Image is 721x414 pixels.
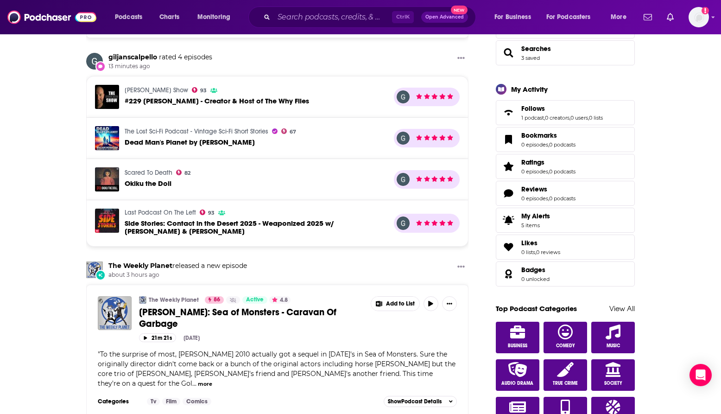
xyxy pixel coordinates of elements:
span: 86 [214,295,220,305]
img: giljanscalpello [397,173,410,186]
a: 0 podcasts [549,168,576,175]
a: giljanscalpello [108,53,157,61]
span: My Alerts [499,214,518,227]
a: Charts [153,10,185,25]
a: Bookmarks [499,133,518,146]
img: giljanscalpello [397,132,410,145]
a: 1 podcast [521,115,544,121]
a: Searches [521,45,551,53]
button: ShowPodcast Details [384,396,457,407]
span: Ctrl K [392,11,414,23]
span: , [569,115,570,121]
span: Audio Drama [501,381,533,386]
a: Business [496,322,539,353]
a: Film [162,398,180,405]
a: The Weekly Planet [108,261,172,270]
div: giljanscalpello's Rating: 5 out of 5 [415,133,454,144]
a: 0 users [570,115,588,121]
a: 0 episodes [521,141,548,148]
a: 0 episodes [521,195,548,202]
span: Podcasts [115,11,142,24]
img: Podchaser - Follow, Share and Rate Podcasts [7,8,96,26]
button: Show profile menu [689,7,709,27]
a: Likes [499,241,518,254]
a: Last Podcast On The Left [125,209,196,217]
span: Likes [496,235,635,260]
a: 0 unlocked [521,276,550,282]
img: giljanscalpello [86,53,103,70]
span: My Alerts [521,212,550,220]
span: , [544,115,545,121]
span: Badges [521,266,545,274]
span: 82 [184,171,190,175]
span: Ratings [496,154,635,179]
span: True Crime [553,381,578,386]
span: Open Advanced [425,15,464,19]
span: Okiku the Doll [125,179,171,188]
div: [DATE] [183,335,200,341]
span: Bookmarks [496,127,635,152]
a: Reviews [499,187,518,200]
a: Active [242,296,267,304]
div: giljanscalpello's Rating: 5 out of 5 [415,91,454,102]
a: Badges [499,268,518,280]
a: 86 [205,296,224,304]
img: Percy Jackson: Sea of Monsters - Caravan Of Garbage [98,296,132,330]
span: Comedy [556,343,575,349]
a: 0 lists [521,249,535,255]
button: open menu [488,10,543,25]
span: Business [508,343,527,349]
a: giljanscalpello [397,90,410,104]
button: open menu [191,10,242,25]
a: 3 saved [521,55,540,61]
a: 67 [281,128,296,134]
span: Side Stories: Contact in the Desert 2025 - Weaponized 2025 w/ [PERSON_NAME] & [PERSON_NAME] [125,219,334,236]
span: , [588,115,589,121]
span: Monitoring [197,11,230,24]
img: Okiku the Doll [95,167,119,191]
span: ... [192,379,196,388]
img: giljanscalpello [397,217,410,230]
a: Ratings [499,160,518,173]
span: Logged in as TinaPugh [689,7,709,27]
a: 93 [192,87,207,93]
span: For Podcasters [546,11,591,24]
input: Search podcasts, credits, & more... [274,10,392,25]
a: Dead Man's Planet by William Morrison [95,126,119,150]
a: True Crime [544,359,587,391]
a: Tv [147,398,160,405]
span: Bookmarks [521,131,557,140]
div: giljanscalpello's Rating: 5 out of 5 [415,174,454,185]
img: #229 AJ Gentile - Creator & Host of The Why Files [95,85,119,109]
button: 21m 21s [139,333,176,342]
a: Comics [183,398,211,405]
span: " [98,350,455,388]
a: Side Stories: Contact in the Desert 2025 - Weaponized 2025 w/ George Knapp & Jeremy Corbell [95,209,119,233]
a: Scared To Death [125,169,172,177]
span: 93 [200,89,207,93]
div: Open Intercom Messenger [689,364,712,386]
a: The Weekly Planet [139,296,146,304]
span: 93 [208,211,215,215]
a: My Alerts [496,208,635,233]
button: open menu [604,10,638,25]
a: Ratings [521,158,576,166]
a: Okiku the Doll [125,179,171,187]
div: Search podcasts, credits, & more... [257,6,485,28]
span: Add to List [386,300,415,307]
a: View All [609,304,635,313]
a: #229 AJ Gentile - Creator & Host of The Why Files [125,97,309,105]
div: giljanscalpello's Rating: 5 out of 5 [415,217,454,229]
h3: released a new episode [108,261,247,270]
a: Show notifications dropdown [640,9,656,25]
span: #229 [PERSON_NAME] - Creator & Host of The Why Files [125,96,309,105]
span: Ratings [521,158,544,166]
